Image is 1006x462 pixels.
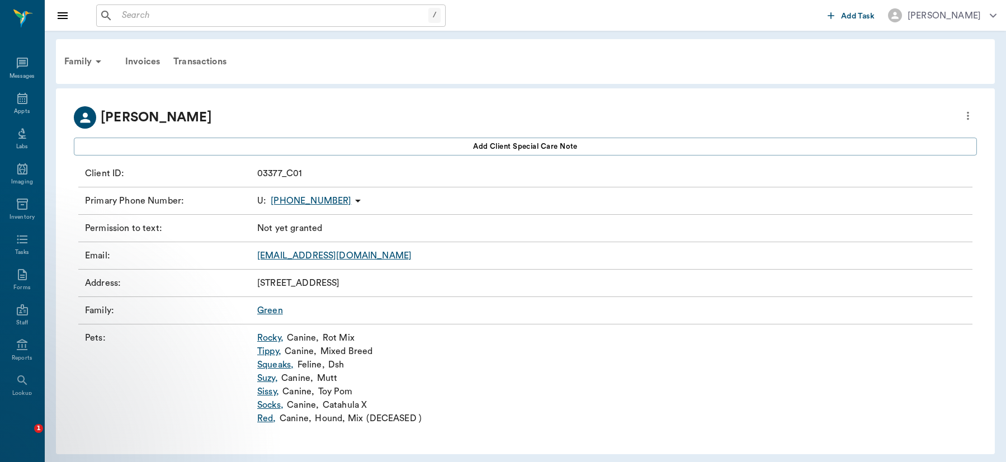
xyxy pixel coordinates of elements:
a: Tippy, [257,345,281,358]
p: [PERSON_NAME] [101,107,212,128]
p: Client ID : [85,167,253,180]
button: Add Task [823,5,879,26]
p: Canine , [282,385,314,398]
div: / [428,8,441,23]
a: Invoices [119,48,167,75]
p: Permission to text : [85,221,253,235]
a: Rocky, [257,331,284,345]
p: Toy Pom [318,385,352,398]
p: Address : [85,276,253,290]
div: Imaging [11,178,33,186]
p: [PHONE_NUMBER] [271,194,351,208]
div: Messages [10,72,35,81]
p: Hound, Mix [315,412,363,425]
div: Forms [13,284,30,292]
span: U : [257,194,266,208]
p: Canine , [281,371,313,385]
p: Catahula X [323,398,367,412]
p: Pets : [85,331,253,425]
p: [STREET_ADDRESS] [257,276,339,290]
p: Feline , [297,358,325,371]
iframe: Intercom live chat [11,424,38,451]
iframe: Intercom notifications message [8,353,232,432]
p: Mutt [317,371,338,385]
div: Tasks [15,248,29,257]
p: 03377_C01 [257,167,302,180]
p: Canine , [287,398,319,412]
a: Squeaks, [257,358,294,371]
a: Socks, [257,398,284,412]
div: Family [58,48,112,75]
div: Appts [14,107,30,116]
span: 1 [34,424,43,433]
div: Inventory [10,213,35,221]
p: ( DECEASED ) [366,412,422,425]
a: Suzy, [257,371,278,385]
a: Transactions [167,48,233,75]
div: Labs [16,143,28,151]
input: Search [117,8,428,23]
span: Add client Special Care Note [473,140,578,153]
p: Primary Phone Number : [85,194,253,208]
button: more [959,106,977,125]
button: [PERSON_NAME] [879,5,1005,26]
div: [PERSON_NAME] [908,9,981,22]
a: Red, [257,412,276,425]
button: Add client Special Care Note [74,138,977,155]
p: Mixed Breed [320,345,373,358]
p: Family : [85,304,253,317]
p: Email : [85,249,253,262]
p: Rot Mix [323,331,355,345]
p: Canine , [285,345,317,358]
a: Green [257,306,283,315]
p: Dsh [328,358,344,371]
a: [EMAIL_ADDRESS][DOMAIN_NAME] [257,251,412,260]
p: Canine , [287,331,319,345]
a: Sissy, [257,385,279,398]
button: Close drawer [51,4,74,27]
p: Canine , [280,412,311,425]
p: Not yet granted [257,221,322,235]
div: Staff [16,319,28,327]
